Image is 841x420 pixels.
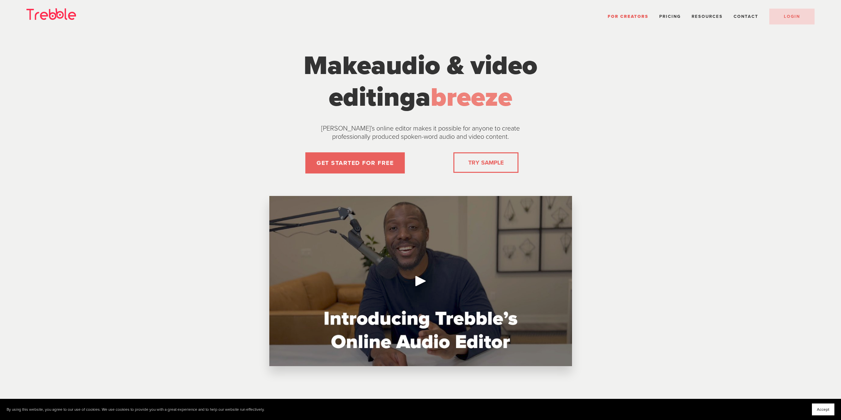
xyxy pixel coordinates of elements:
span: editing [329,82,416,113]
p: [PERSON_NAME]’s online editor makes it possible for anyone to create professionally produced spok... [305,125,536,141]
a: GET STARTED FOR FREE [305,152,405,173]
span: Accept [817,407,829,412]
span: LOGIN [784,14,800,19]
a: Contact [734,14,758,19]
a: Pricing [659,14,681,19]
span: audio & video [371,50,537,82]
a: For Creators [608,14,648,19]
h1: Make a [297,50,545,113]
a: TRY SAMPLE [466,156,506,169]
span: breeze [431,82,512,113]
p: By using this website, you agree to our use of cookies. We use cookies to provide you with a grea... [7,407,265,412]
span: Resources [692,14,723,19]
a: LOGIN [769,9,815,24]
div: Play [413,273,429,289]
img: Trebble [26,8,76,20]
button: Accept [812,403,834,415]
